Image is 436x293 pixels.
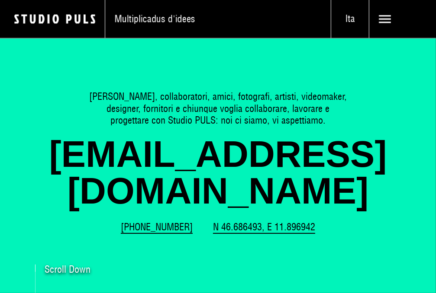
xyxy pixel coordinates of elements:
[213,221,315,233] a: N 46.686493, E 11.896942
[121,221,193,233] a: [PHONE_NUMBER]
[115,13,195,25] span: Multiplicadus d'idees
[87,91,349,127] p: [PERSON_NAME], collaboratori, amici, fotografi, artisti, videomaker, designer, fornitori e chiunq...
[45,264,90,274] span: Scroll Down
[35,136,401,209] a: [EMAIL_ADDRESS][DOMAIN_NAME]
[331,13,369,25] span: Ita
